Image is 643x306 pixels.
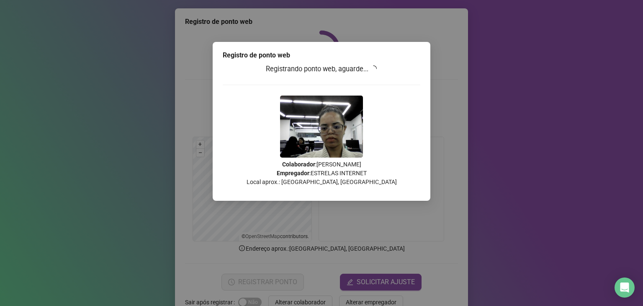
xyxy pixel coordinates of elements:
[615,277,635,298] div: Open Intercom Messenger
[280,96,363,158] img: Z
[370,65,377,72] span: loading
[277,170,309,176] strong: Empregador
[282,161,315,168] strong: Colaborador
[223,64,420,75] h3: Registrando ponto web, aguarde...
[223,160,420,187] p: : [PERSON_NAME] : ESTRELAS INTERNET Local aprox.: [GEOGRAPHIC_DATA], [GEOGRAPHIC_DATA]
[223,50,420,60] div: Registro de ponto web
